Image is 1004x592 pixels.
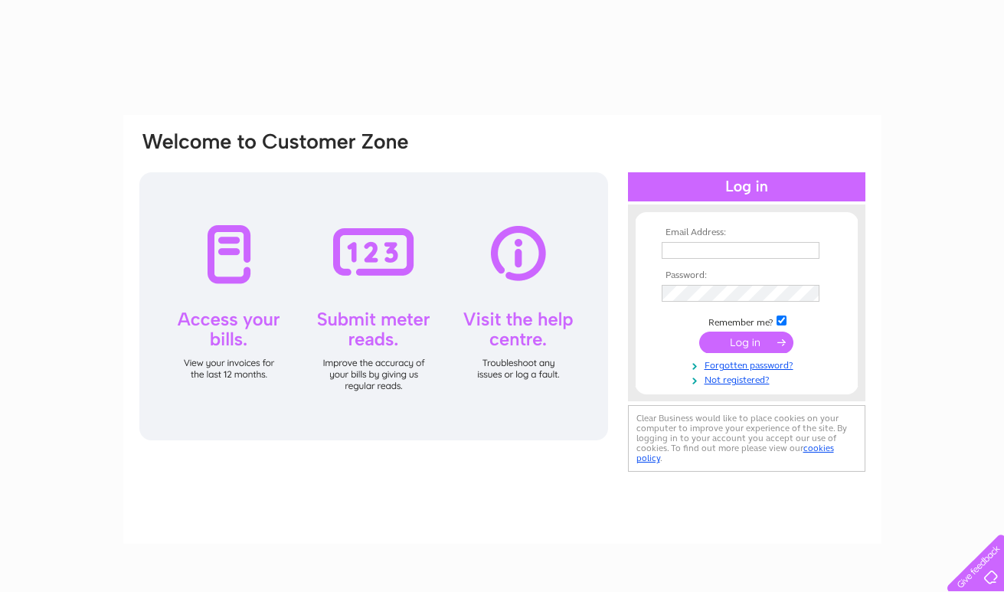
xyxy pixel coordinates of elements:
input: Submit [699,332,793,353]
th: Email Address: [658,227,836,238]
th: Password: [658,270,836,281]
td: Remember me? [658,313,836,329]
a: Forgotten password? [662,357,836,371]
a: Not registered? [662,371,836,386]
a: cookies policy [636,443,834,463]
div: Clear Business would like to place cookies on your computer to improve your experience of the sit... [628,405,865,472]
